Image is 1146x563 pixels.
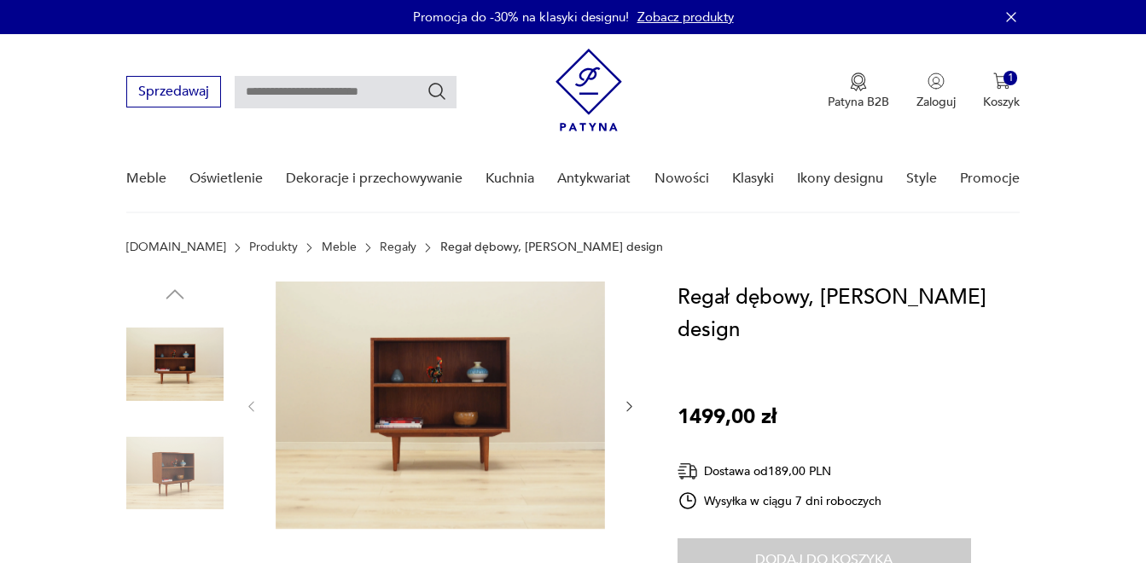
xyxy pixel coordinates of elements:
[440,241,663,254] p: Regał dębowy, [PERSON_NAME] design
[637,9,734,26] a: Zobacz produkty
[380,241,416,254] a: Regały
[486,146,534,212] a: Kuchnia
[850,73,867,91] img: Ikona medalu
[654,146,709,212] a: Nowości
[249,241,298,254] a: Produkty
[556,49,622,131] img: Patyna - sklep z meblami i dekoracjami vintage
[126,241,226,254] a: [DOMAIN_NAME]
[126,146,166,212] a: Meble
[916,94,956,110] p: Zaloguj
[916,73,956,110] button: Zaloguj
[960,146,1020,212] a: Promocje
[732,146,774,212] a: Klasyki
[126,76,221,107] button: Sprzedawaj
[906,146,937,212] a: Style
[993,73,1010,90] img: Ikona koszyka
[678,401,777,433] p: 1499,00 zł
[286,146,462,212] a: Dekoracje i przechowywanie
[189,146,263,212] a: Oświetlenie
[678,281,1035,346] h1: Regał dębowy, [PERSON_NAME] design
[276,281,605,529] img: Zdjęcie produktu Regał dębowy, skandynawski design
[797,146,883,212] a: Ikony designu
[413,9,629,26] p: Promocja do -30% na klasyki designu!
[678,461,698,482] img: Ikona dostawy
[126,87,221,99] a: Sprzedawaj
[678,461,882,482] div: Dostawa od 189,00 PLN
[828,94,889,110] p: Patyna B2B
[678,490,882,511] div: Wysyłka w ciągu 7 dni roboczych
[322,241,357,254] a: Meble
[557,146,631,212] a: Antykwariat
[126,316,224,413] img: Zdjęcie produktu Regał dębowy, skandynawski design
[828,73,889,110] button: Patyna B2B
[427,81,447,102] button: Szukaj
[1003,71,1018,85] div: 1
[983,94,1020,110] p: Koszyk
[828,73,889,110] a: Ikona medaluPatyna B2B
[983,73,1020,110] button: 1Koszyk
[126,425,224,522] img: Zdjęcie produktu Regał dębowy, skandynawski design
[928,73,945,90] img: Ikonka użytkownika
